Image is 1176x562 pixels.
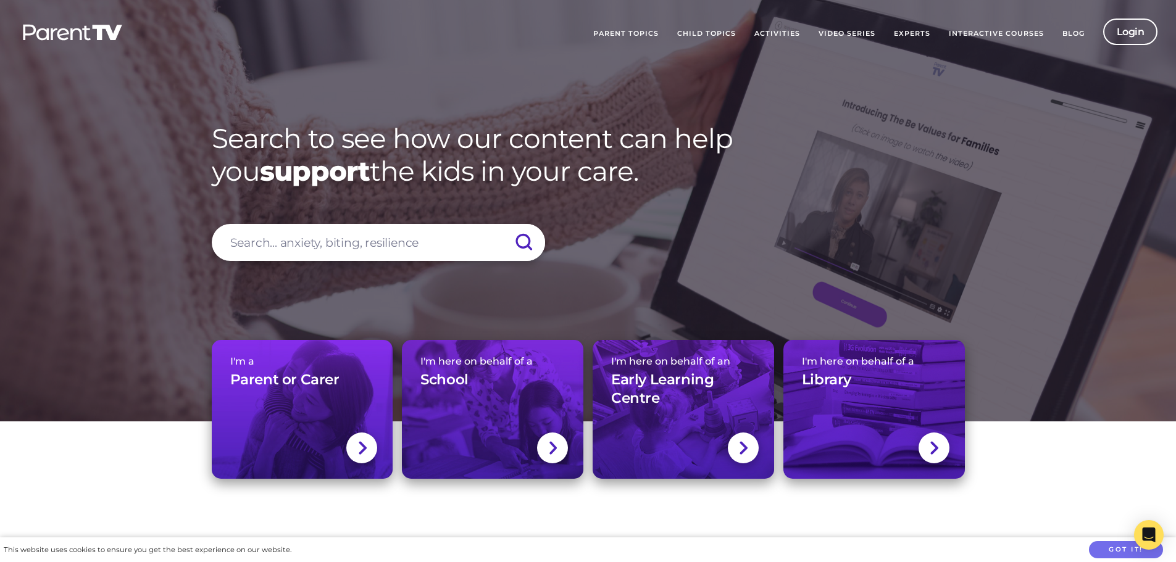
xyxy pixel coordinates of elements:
a: I'm here on behalf of aLibrary [783,340,965,479]
a: Activities [745,19,809,49]
a: Experts [885,19,940,49]
a: Parent Topics [584,19,668,49]
input: Search... anxiety, biting, resilience [212,224,545,261]
input: Submit [502,224,545,261]
span: I'm here on behalf of a [802,355,946,367]
h3: School [420,371,469,389]
span: I'm here on behalf of an [611,355,756,367]
h3: Parent or Carer [230,371,340,389]
strong: support [260,154,370,188]
span: I'm here on behalf of a [420,355,565,367]
h1: Search to see how our content can help you the kids in your care. [212,122,965,188]
h3: Early Learning Centre [611,371,756,408]
img: svg+xml;base64,PHN2ZyBlbmFibGUtYmFja2dyb3VuZD0ibmV3IDAgMCAxNC44IDI1LjciIHZpZXdCb3g9IjAgMCAxNC44ID... [357,440,367,456]
div: Open Intercom Messenger [1134,520,1164,550]
a: I'm here on behalf of anEarly Learning Centre [593,340,774,479]
a: Login [1103,19,1158,45]
a: I'm aParent or Carer [212,340,393,479]
img: parenttv-logo-white.4c85aaf.svg [22,23,123,41]
span: I'm a [230,355,375,367]
h3: Library [802,371,851,389]
a: Interactive Courses [940,19,1053,49]
a: Video Series [809,19,885,49]
a: Blog [1053,19,1094,49]
img: svg+xml;base64,PHN2ZyBlbmFibGUtYmFja2dyb3VuZD0ibmV3IDAgMCAxNC44IDI1LjciIHZpZXdCb3g9IjAgMCAxNC44ID... [548,440,557,456]
img: svg+xml;base64,PHN2ZyBlbmFibGUtYmFja2dyb3VuZD0ibmV3IDAgMCAxNC44IDI1LjciIHZpZXdCb3g9IjAgMCAxNC44ID... [738,440,748,456]
a: I'm here on behalf of aSchool [402,340,583,479]
a: Child Topics [668,19,745,49]
div: This website uses cookies to ensure you get the best experience on our website. [4,543,291,556]
img: svg+xml;base64,PHN2ZyBlbmFibGUtYmFja2dyb3VuZD0ibmV3IDAgMCAxNC44IDI1LjciIHZpZXdCb3g9IjAgMCAxNC44ID... [929,440,938,456]
button: Got it! [1089,541,1163,559]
